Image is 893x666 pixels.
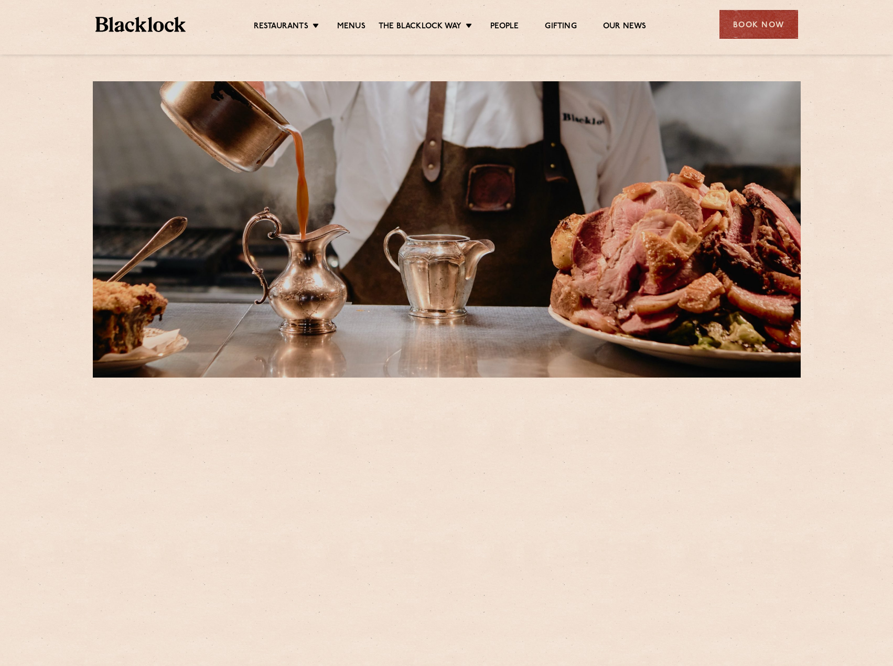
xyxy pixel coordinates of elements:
[254,22,308,33] a: Restaurants
[603,22,647,33] a: Our News
[719,10,798,39] div: Book Now
[490,22,519,33] a: People
[379,22,461,33] a: The Blacklock Way
[545,22,576,33] a: Gifting
[337,22,365,33] a: Menus
[95,17,186,32] img: BL_Textured_Logo-footer-cropped.svg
